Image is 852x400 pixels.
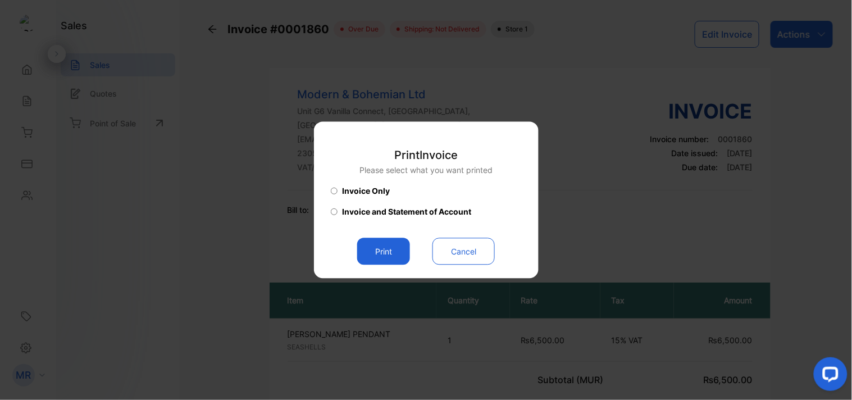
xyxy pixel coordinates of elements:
[357,238,410,265] button: Print
[805,353,852,400] iframe: LiveChat chat widget
[359,165,493,176] p: Please select what you want printed
[342,206,471,218] span: Invoice and Statement of Account
[359,147,493,164] p: Print Invoice
[432,238,495,265] button: Cancel
[342,185,390,197] span: Invoice Only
